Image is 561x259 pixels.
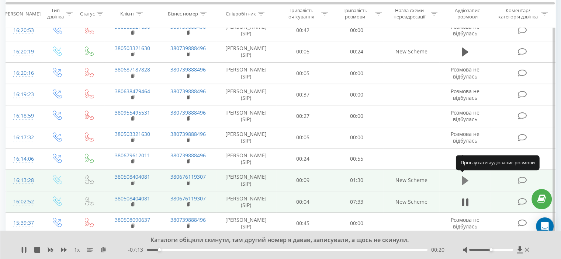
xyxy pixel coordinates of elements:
[330,169,383,191] td: 01:30
[276,20,330,41] td: 00:42
[431,246,444,253] span: 00:20
[13,45,33,59] div: 16:20:19
[170,152,206,159] a: 380739888496
[216,169,276,191] td: [PERSON_NAME] (SIP)
[13,66,33,80] div: 16:20:16
[276,105,330,127] td: 00:27
[451,88,479,101] span: Розмова не відбулась
[115,152,150,159] a: 380679612011
[46,8,64,20] div: Тип дзвінка
[120,11,134,17] div: Клієнт
[276,41,330,62] td: 00:05
[13,173,33,188] div: 16:13:28
[383,191,439,213] td: New Scheme
[226,11,256,17] div: Співробітник
[451,130,479,144] span: Розмова не відбулась
[451,66,479,80] span: Розмова не відбулась
[276,169,330,191] td: 00:09
[13,195,33,209] div: 16:02:52
[330,127,383,148] td: 00:00
[128,246,147,253] span: - 07:13
[276,213,330,234] td: 00:45
[170,45,206,52] a: 380739888496
[330,84,383,105] td: 00:00
[13,152,33,166] div: 16:14:06
[383,41,439,62] td: New Scheme
[330,191,383,213] td: 07:33
[115,130,150,137] a: 380503321630
[168,11,198,17] div: Бізнес номер
[80,11,95,17] div: Статус
[13,87,33,102] div: 16:19:23
[115,66,150,73] a: 380687187828
[74,246,80,253] span: 1 x
[383,169,439,191] td: New Scheme
[115,173,150,180] a: 380508404081
[276,84,330,105] td: 00:37
[390,8,429,20] div: Назва схеми переадресації
[170,173,206,180] a: 380676119307
[489,248,492,251] div: Accessibility label
[451,109,479,123] span: Розмова не відбулась
[216,191,276,213] td: [PERSON_NAME] (SIP)
[330,41,383,62] td: 00:24
[216,148,276,169] td: [PERSON_NAME] (SIP)
[115,88,150,95] a: 380638479464
[170,216,206,223] a: 380739888496
[330,213,383,234] td: 00:00
[276,127,330,148] td: 00:05
[13,130,33,145] div: 16:17:32
[276,63,330,84] td: 00:05
[456,155,540,170] div: Прослухати аудіозапис розмови
[276,191,330,213] td: 00:04
[170,66,206,73] a: 380739888496
[451,23,479,37] span: Розмова не відбулась
[170,130,206,137] a: 380739888496
[115,109,150,116] a: 380955495531
[330,148,383,169] td: 00:55
[170,88,206,95] a: 380739888496
[216,213,276,234] td: [PERSON_NAME] (SIP)
[283,8,320,20] div: Тривалість очікування
[330,63,383,84] td: 00:00
[216,20,276,41] td: [PERSON_NAME] (SIP)
[216,63,276,84] td: [PERSON_NAME] (SIP)
[276,148,330,169] td: 00:24
[115,45,150,52] a: 380503321630
[115,195,150,202] a: 380508404081
[536,217,554,235] div: Open Intercom Messenger
[13,109,33,123] div: 16:18:59
[115,216,150,223] a: 380508090637
[13,23,33,38] div: 16:20:53
[216,41,276,62] td: [PERSON_NAME] (SIP)
[330,105,383,127] td: 00:00
[3,11,41,17] div: [PERSON_NAME]
[170,109,206,116] a: 380739888496
[446,8,489,20] div: Аудіозапис розмови
[158,248,161,251] div: Accessibility label
[72,236,480,244] div: Каталоги обіцяли скинути, там другий номер я давав, записували, а щось не скинули.
[336,8,373,20] div: Тривалість розмови
[451,216,479,230] span: Розмова не відбулась
[216,84,276,105] td: [PERSON_NAME] (SIP)
[13,216,33,230] div: 15:39:37
[216,105,276,127] td: [PERSON_NAME] (SIP)
[216,127,276,148] td: [PERSON_NAME] (SIP)
[330,20,383,41] td: 00:00
[496,8,539,20] div: Коментар/категорія дзвінка
[170,195,206,202] a: 380676119307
